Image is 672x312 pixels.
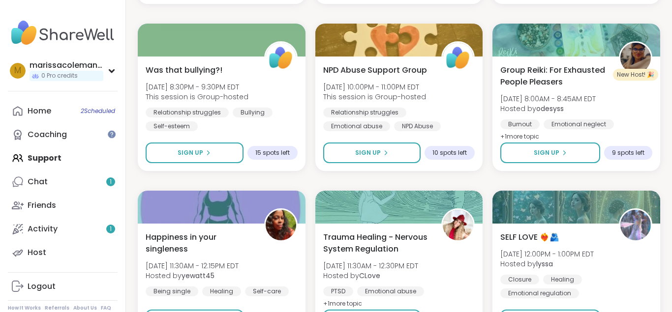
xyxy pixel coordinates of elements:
[357,286,424,296] div: Emotional abuse
[323,108,406,117] div: Relationship struggles
[233,108,273,117] div: Bullying
[359,271,380,281] b: CLove
[255,149,290,157] span: 15 spots left
[266,43,296,73] img: ShareWell
[245,286,289,296] div: Self-care
[28,176,48,187] div: Chat
[108,130,116,138] iframe: Spotlight
[500,119,540,129] div: Burnout
[45,305,69,312] a: Referrals
[81,107,115,115] span: 2 Scheduled
[28,129,67,140] div: Coaching
[28,281,56,292] div: Logout
[182,271,214,281] b: yewatt45
[323,121,390,131] div: Emotional abuse
[8,16,118,50] img: ShareWell Nav Logo
[500,259,594,269] span: Hosted by
[146,121,198,131] div: Self-esteem
[432,149,467,157] span: 10 spots left
[8,123,118,146] a: Coaching
[323,82,426,92] span: [DATE] 10:00PM - 11:00PM EDT
[323,286,353,296] div: PTSD
[146,142,244,163] button: Sign Up
[323,92,426,102] span: This session is Group-hosted
[28,224,58,234] div: Activity
[534,148,559,157] span: Sign Up
[73,305,97,312] a: About Us
[612,149,644,157] span: 9 spots left
[146,108,229,117] div: Relationship struggles
[323,142,421,163] button: Sign Up
[41,72,78,80] span: 0 Pro credits
[500,104,596,113] span: Hosted by
[178,148,203,157] span: Sign Up
[620,43,651,73] img: odesyss
[8,305,41,312] a: How It Works
[266,210,296,240] img: yewatt45
[8,275,118,298] a: Logout
[323,261,418,271] span: [DATE] 11:30AM - 12:30PM EDT
[323,231,431,255] span: Trauma Healing - Nervous System Regulation
[355,148,381,157] span: Sign Up
[500,275,539,284] div: Closure
[28,200,56,211] div: Friends
[146,64,222,76] span: Was that bullying?!
[146,82,248,92] span: [DATE] 8:30PM - 9:30PM EDT
[536,104,564,113] b: odesyss
[110,225,112,233] span: 1
[8,170,118,194] a: Chat1
[8,217,118,241] a: Activity1
[500,142,600,163] button: Sign Up
[500,288,579,298] div: Emotional regulation
[28,247,46,258] div: Host
[146,286,198,296] div: Being single
[146,231,253,255] span: Happiness in your singleness
[110,178,112,186] span: 1
[146,92,248,102] span: This session is Group-hosted
[30,60,103,71] div: marissacoleman620
[543,275,582,284] div: Healing
[323,271,418,281] span: Hosted by
[443,210,473,240] img: CLove
[613,69,658,81] div: New Host! 🎉
[544,119,614,129] div: Emotional neglect
[8,194,118,217] a: Friends
[500,64,608,88] span: Group Reiki: For Exhausted People Pleasers
[202,286,241,296] div: Healing
[8,99,118,123] a: Home2Scheduled
[620,210,651,240] img: lyssa
[146,271,239,281] span: Hosted by
[500,231,559,243] span: SELF LOVE ❤️‍🔥🫂
[146,261,239,271] span: [DATE] 11:30AM - 12:15PM EDT
[28,106,51,116] div: Home
[536,259,553,269] b: lyssa
[394,121,441,131] div: NPD Abuse
[323,64,427,76] span: NPD Abuse Support Group
[101,305,111,312] a: FAQ
[14,64,21,77] span: m
[8,241,118,264] a: Host
[500,94,596,104] span: [DATE] 8:00AM - 8:45AM EDT
[500,249,594,259] span: [DATE] 12:00PM - 1:00PM EDT
[443,43,473,73] img: ShareWell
